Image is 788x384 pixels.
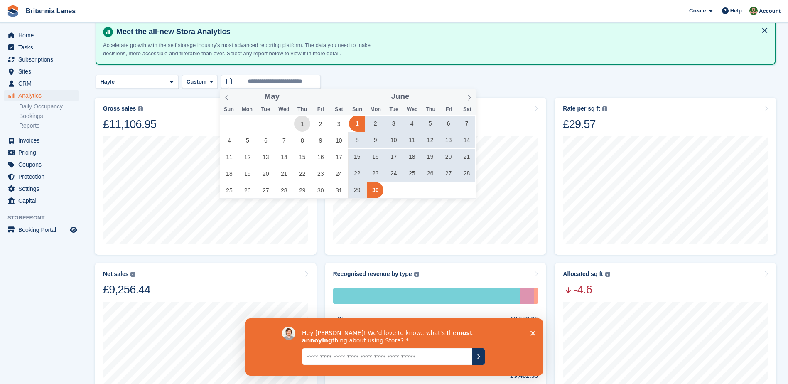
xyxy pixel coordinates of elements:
[258,182,274,198] span: May 27, 2025
[276,149,292,165] span: May 14, 2025
[239,132,255,148] span: May 5, 2025
[293,107,311,112] span: Thu
[275,107,293,112] span: Wed
[264,93,280,101] span: May
[331,165,347,182] span: May 24, 2025
[103,41,394,57] p: Accelerate growth with the self storage industry's most advanced reporting platform. The data you...
[18,224,68,236] span: Booking Portal
[294,165,310,182] span: May 22, 2025
[331,149,347,165] span: May 17, 2025
[404,116,420,132] span: June 4, 2025
[367,165,383,182] span: June 23, 2025
[333,288,520,304] div: Storage
[4,90,79,101] a: menu
[689,7,706,15] span: Create
[440,132,457,148] span: June 13, 2025
[18,66,68,77] span: Sites
[459,116,475,132] span: June 7, 2025
[348,107,366,112] span: Sun
[349,116,365,132] span: June 1, 2025
[7,5,19,17] img: stora-icon-8386f47178a22dfd0bd8f6a31ec36ba5ce8667c1dd55bd0f319d3a0aa187defe.svg
[422,132,438,148] span: June 12, 2025
[563,283,610,297] span: -4.6
[349,149,365,165] span: June 15, 2025
[245,318,543,376] iframe: Survey by David from Stora
[422,165,438,182] span: June 26, 2025
[18,78,68,89] span: CRM
[113,27,768,37] h4: Meet the all-new Stora Analytics
[4,66,79,77] a: menu
[459,165,475,182] span: June 28, 2025
[366,107,385,112] span: Mon
[238,107,256,112] span: Mon
[4,224,79,236] a: menu
[239,182,255,198] span: May 26, 2025
[391,93,409,101] span: June
[294,182,310,198] span: May 29, 2025
[385,165,402,182] span: June 24, 2025
[563,271,603,278] div: Allocated sq ft
[182,75,218,89] button: Custom
[491,371,538,381] div: £9,401.55
[18,159,68,170] span: Coupons
[422,149,438,165] span: June 19, 2025
[4,147,79,158] a: menu
[18,183,68,194] span: Settings
[367,116,383,132] span: June 2, 2025
[440,116,457,132] span: June 6, 2025
[18,90,68,101] span: Analytics
[312,165,329,182] span: May 23, 2025
[103,105,136,112] div: Gross sales
[294,132,310,148] span: May 8, 2025
[294,149,310,165] span: May 15, 2025
[333,314,379,324] div: Storage
[280,92,306,101] input: Year
[414,272,419,277] img: icon-info-grey-7440780725fd019a000dd9b08b2336e03edf1995a4989e88bcd33f0948082b44.svg
[221,165,237,182] span: May 18, 2025
[349,182,365,198] span: June 29, 2025
[22,4,79,18] a: Britannia Lanes
[458,107,476,112] span: Sat
[367,132,383,148] span: June 9, 2025
[103,283,150,297] div: £9,256.44
[130,272,135,277] img: icon-info-grey-7440780725fd019a000dd9b08b2336e03edf1995a4989e88bcd33f0948082b44.svg
[221,132,237,148] span: May 4, 2025
[256,107,275,112] span: Tue
[312,132,329,148] span: May 9, 2025
[4,159,79,170] a: menu
[749,7,758,15] img: Sam Wooldridge
[187,78,206,86] span: Custom
[220,107,238,112] span: Sun
[520,288,534,304] div: Protection
[333,271,412,278] div: Recognised revenue by type
[103,117,156,131] div: £11,106.95
[276,132,292,148] span: May 7, 2025
[4,78,79,89] a: menu
[759,7,781,15] span: Account
[312,149,329,165] span: May 16, 2025
[312,182,329,198] span: May 30, 2025
[4,195,79,207] a: menu
[385,116,402,132] span: June 3, 2025
[403,107,421,112] span: Wed
[459,149,475,165] span: June 21, 2025
[440,107,458,112] span: Fri
[18,195,68,207] span: Capital
[19,112,79,120] a: Bookings
[404,149,420,165] span: June 18, 2025
[221,182,237,198] span: May 25, 2025
[349,132,365,148] span: June 8, 2025
[312,107,330,112] span: Fri
[440,165,457,182] span: June 27, 2025
[349,165,365,182] span: June 22, 2025
[385,107,403,112] span: Tue
[602,106,607,111] img: icon-info-grey-7440780725fd019a000dd9b08b2336e03edf1995a4989e88bcd33f0948082b44.svg
[312,116,329,132] span: May 2, 2025
[563,117,607,131] div: £29.57
[385,149,402,165] span: June 17, 2025
[605,272,610,277] img: icon-info-grey-7440780725fd019a000dd9b08b2336e03edf1995a4989e88bcd33f0948082b44.svg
